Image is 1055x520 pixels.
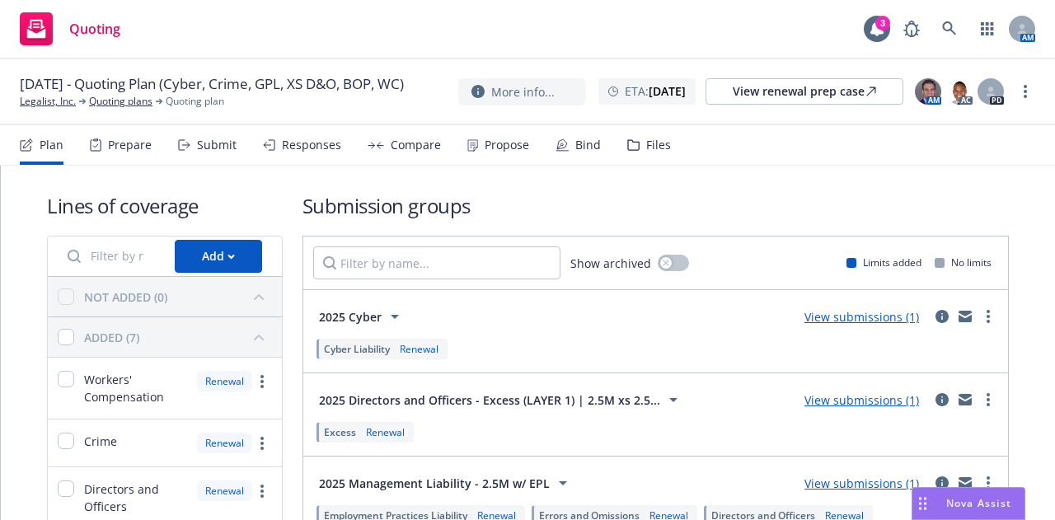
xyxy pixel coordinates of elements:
[978,473,998,493] a: more
[282,138,341,152] div: Responses
[971,12,1004,45] a: Switch app
[84,371,187,405] span: Workers' Compensation
[69,22,120,35] span: Quoting
[84,283,272,310] button: NOT ADDED (0)
[625,82,686,100] span: ETA :
[47,192,283,219] h1: Lines of coverage
[302,192,1009,219] h1: Submission groups
[175,240,262,273] button: Add
[313,300,410,333] button: 2025 Cyber
[197,371,252,391] div: Renewal
[733,79,876,104] div: View renewal prep case
[313,246,560,279] input: Filter by name...
[458,78,585,105] button: More info...
[58,240,165,273] input: Filter by name...
[946,496,1011,510] span: Nova Assist
[575,138,601,152] div: Bind
[84,329,139,346] div: ADDED (7)
[252,433,272,453] a: more
[319,475,550,492] span: 2025 Management Liability - 2.5M w/ EPL
[20,74,404,94] span: [DATE] - Quoting Plan (Cyber, Crime, GPL, XS D&O, BOP, WC)
[84,324,272,350] button: ADDED (7)
[319,308,382,326] span: 2025 Cyber
[391,138,441,152] div: Compare
[363,425,408,439] div: Renewal
[197,433,252,453] div: Renewal
[804,309,919,325] a: View submissions (1)
[649,83,686,99] strong: [DATE]
[197,480,252,501] div: Renewal
[252,372,272,391] a: more
[570,255,651,272] span: Show archived
[324,425,356,439] span: Excess
[40,138,63,152] div: Plan
[912,488,933,519] div: Drag to move
[324,342,390,356] span: Cyber Liability
[202,241,235,272] div: Add
[1015,82,1035,101] a: more
[946,78,973,105] img: photo
[319,391,660,409] span: 2025 Directors and Officers - Excess (LAYER 1) | 2.5M xs 2.5...
[955,473,975,493] a: mail
[706,78,903,105] a: View renewal prep case
[933,12,966,45] a: Search
[935,255,992,269] div: No limits
[485,138,529,152] div: Propose
[89,94,152,109] a: Quoting plans
[932,473,952,493] a: circleInformation
[491,83,555,101] span: More info...
[955,390,975,410] a: mail
[646,138,671,152] div: Files
[20,94,76,109] a: Legalist, Inc.
[978,307,998,326] a: more
[912,487,1025,520] button: Nova Assist
[804,392,919,408] a: View submissions (1)
[166,94,224,109] span: Quoting plan
[252,481,272,501] a: more
[396,342,442,356] div: Renewal
[84,433,117,450] span: Crime
[84,288,167,306] div: NOT ADDED (0)
[895,12,928,45] a: Report a Bug
[84,480,187,515] span: Directors and Officers
[197,138,237,152] div: Submit
[955,307,975,326] a: mail
[13,6,127,52] a: Quoting
[978,390,998,410] a: more
[932,390,952,410] a: circleInformation
[108,138,152,152] div: Prepare
[915,78,941,105] img: photo
[932,307,952,326] a: circleInformation
[875,16,890,30] div: 3
[846,255,921,269] div: Limits added
[804,475,919,491] a: View submissions (1)
[313,466,579,499] button: 2025 Management Liability - 2.5M w/ EPL
[313,383,689,416] button: 2025 Directors and Officers - Excess (LAYER 1) | 2.5M xs 2.5...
